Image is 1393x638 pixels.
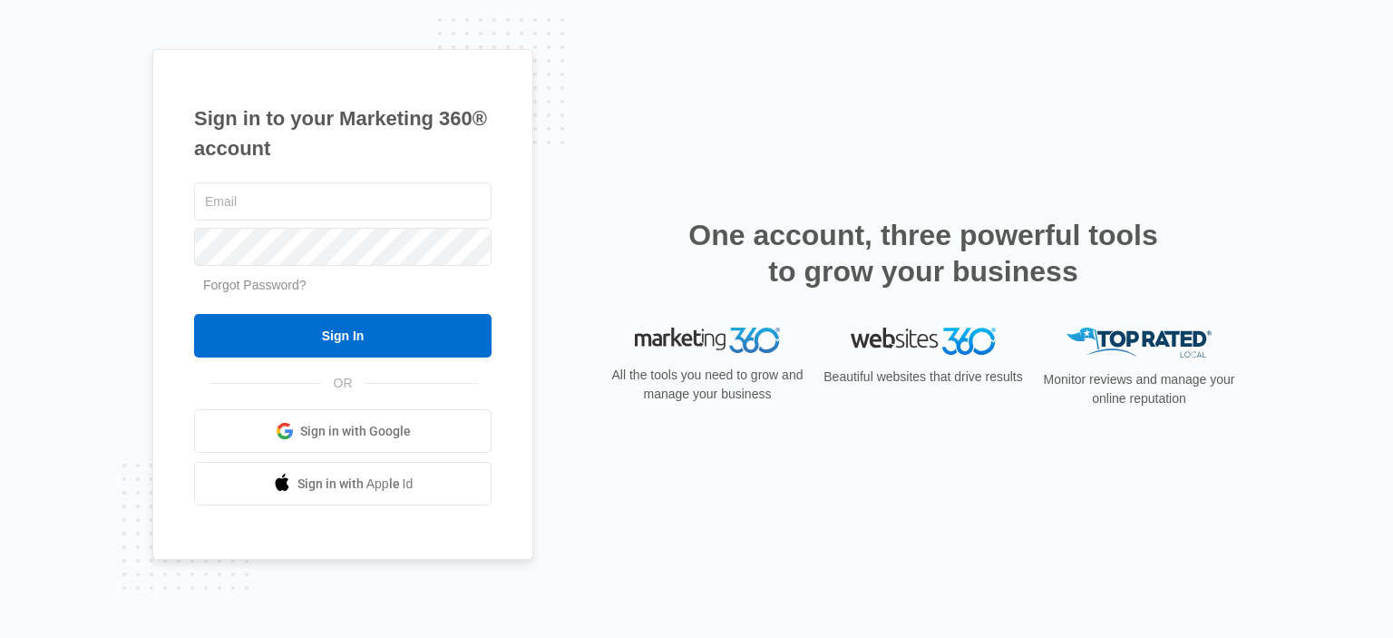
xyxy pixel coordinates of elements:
img: Top Rated Local [1067,328,1212,358]
p: Monitor reviews and manage your online reputation [1037,370,1241,408]
h2: One account, three powerful tools to grow your business [683,217,1164,290]
img: Marketing 360 [635,328,780,353]
p: All the tools you need to grow and manage your business [606,366,809,404]
span: Sign in with Google [300,422,411,441]
p: Beautiful websites that drive results [822,368,1025,387]
span: Sign in with Apple Id [297,475,414,494]
span: OR [321,374,365,393]
a: Sign in with Google [194,409,492,453]
input: Sign In [194,314,492,358]
h1: Sign in to your Marketing 360® account [194,103,492,163]
img: Websites 360 [851,328,996,354]
a: Sign in with Apple Id [194,462,492,505]
a: Forgot Password? [203,278,307,292]
input: Email [194,182,492,221]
